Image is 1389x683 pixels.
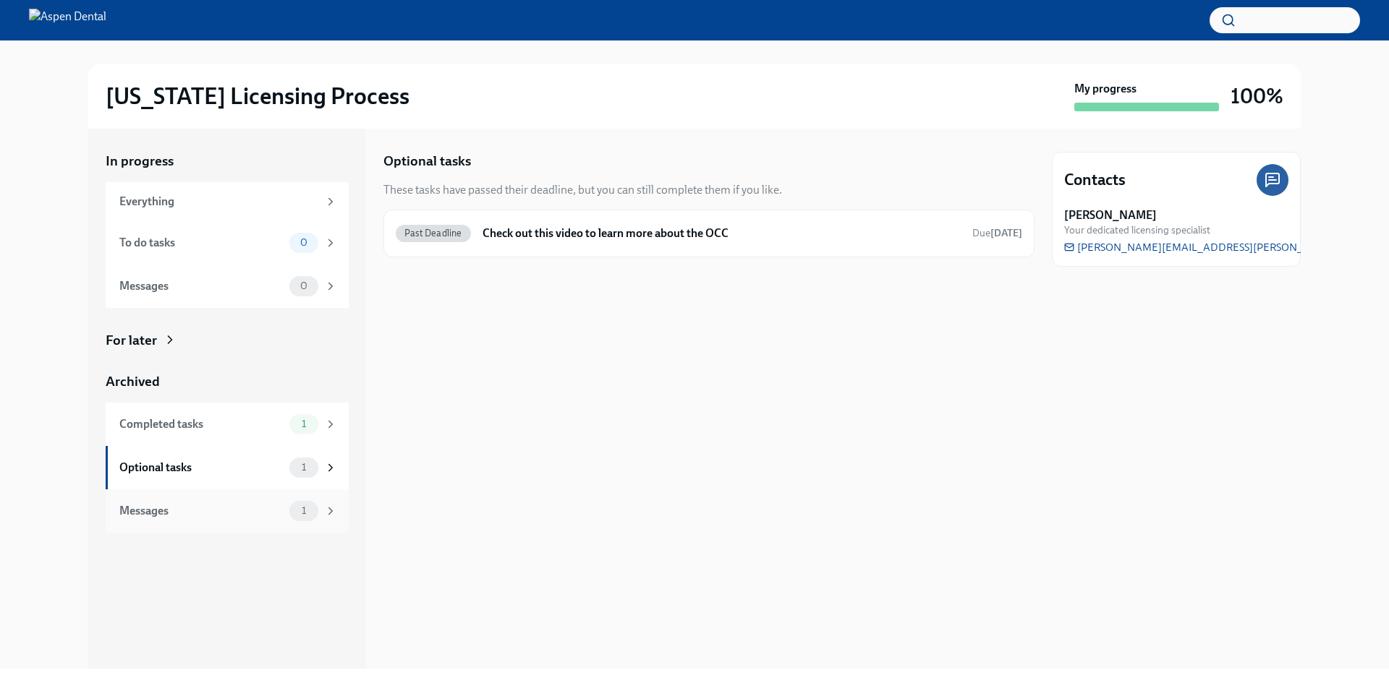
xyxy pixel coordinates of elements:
h4: Contacts [1064,169,1126,191]
div: For later [106,331,157,350]
a: Archived [106,372,349,391]
strong: [DATE] [990,227,1022,239]
a: Messages0 [106,265,349,308]
h5: Optional tasks [383,152,471,171]
strong: My progress [1074,81,1137,97]
span: Your dedicated licensing specialist [1064,223,1210,237]
a: Everything [106,182,349,221]
a: Messages1 [106,489,349,533]
a: Completed tasks1 [106,403,349,446]
span: 1 [293,462,315,473]
div: Messages [119,278,284,294]
h6: Check out this video to learn more about the OCC [483,225,961,241]
div: These tasks have passed their deadline, but you can still complete them if you like. [383,182,782,198]
span: 1 [293,418,315,429]
div: Completed tasks [119,416,284,432]
h3: 100% [1231,83,1283,109]
div: Everything [119,194,318,210]
a: In progress [106,152,349,171]
img: Aspen Dental [29,9,106,32]
a: Past DeadlineCheck out this video to learn more about the OCCDue[DATE] [396,222,1022,245]
div: To do tasks [119,235,284,251]
h2: [US_STATE] Licensing Process [106,82,409,111]
span: 0 [292,237,316,248]
div: Messages [119,503,284,519]
span: 0 [292,280,316,291]
span: Past Deadline [396,228,471,239]
span: December 28th, 2024 12:00 [972,226,1022,240]
a: Optional tasks1 [106,446,349,489]
div: Optional tasks [119,460,284,476]
strong: [PERSON_NAME] [1064,207,1157,223]
a: For later [106,331,349,350]
span: 1 [293,505,315,516]
span: Due [972,227,1022,239]
a: To do tasks0 [106,221,349,265]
